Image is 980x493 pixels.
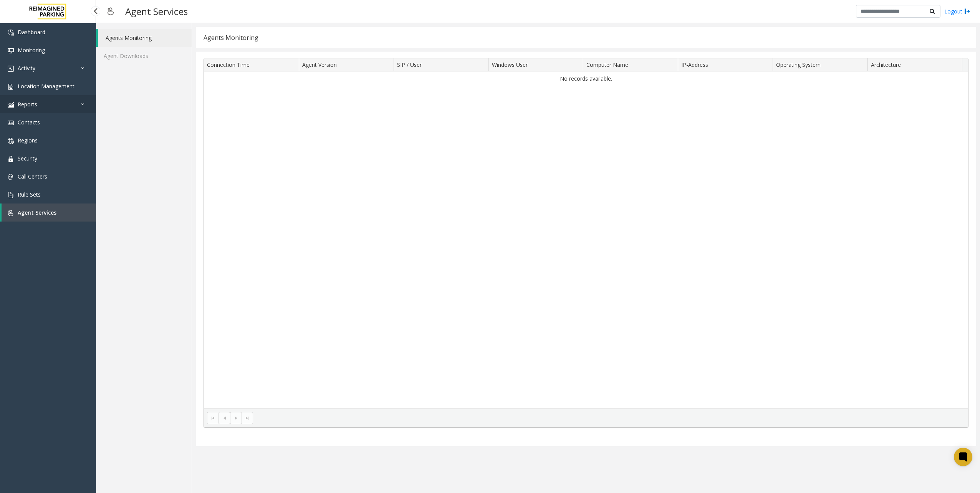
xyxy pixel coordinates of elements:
div: Data table [204,58,968,409]
span: Monitoring [18,46,45,54]
img: 'icon' [8,84,14,90]
td: No records available. [204,71,968,86]
span: Connection Time [207,61,250,68]
img: 'icon' [8,120,14,126]
span: Rule Sets [18,191,41,198]
span: SIP / User [397,61,422,68]
span: Agent Services [18,209,56,216]
img: 'icon' [8,138,14,144]
span: Call Centers [18,173,47,180]
span: Reports [18,101,37,108]
span: Agent Version [302,61,337,68]
a: Agents Monitoring [98,29,192,47]
img: 'icon' [8,30,14,36]
span: Operating System [776,61,821,68]
span: Regions [18,137,38,144]
img: 'icon' [8,156,14,162]
span: Windows User [492,61,528,68]
div: Agents Monitoring [204,33,258,43]
img: pageIcon [104,2,118,21]
span: Computer Name [586,61,628,68]
img: 'icon' [8,174,14,180]
img: 'icon' [8,66,14,72]
span: Architecture [871,61,901,68]
span: Contacts [18,119,40,126]
span: Activity [18,65,35,72]
span: Location Management [18,83,74,90]
span: IP-Address [681,61,708,68]
a: Agent Downloads [96,47,192,65]
img: logout [964,7,970,15]
img: 'icon' [8,48,14,54]
span: Dashboard [18,28,45,36]
h3: Agent Services [121,2,192,21]
a: Logout [944,7,970,15]
a: Agent Services [2,203,96,222]
img: 'icon' [8,192,14,198]
span: Security [18,155,37,162]
img: 'icon' [8,102,14,108]
img: 'icon' [8,210,14,216]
